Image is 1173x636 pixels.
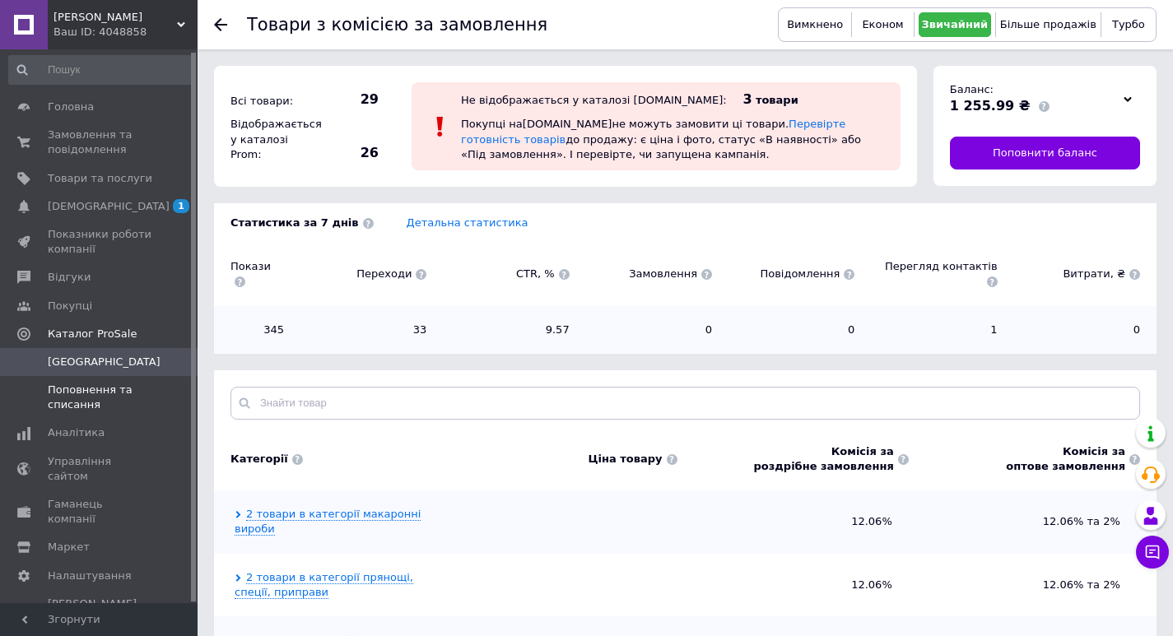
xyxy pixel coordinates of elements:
[694,514,892,529] span: 12.06%
[754,444,894,474] span: Комісія за роздрібне замовлення
[1006,444,1125,474] span: Комісія за оптове замовлення
[226,113,317,166] div: Відображається у каталозі Prom:
[230,216,374,230] span: Статистика за 7 днів
[48,425,105,440] span: Аналітика
[48,270,91,285] span: Відгуки
[993,146,1097,160] span: Поповнити баланс
[871,323,997,337] span: 1
[1106,12,1152,37] button: Турбо
[230,259,284,289] span: Покази
[950,137,1140,169] a: Поповнити баланс
[230,323,284,337] span: 345
[428,114,453,139] img: :exclamation:
[871,259,997,289] span: Перегляд контактів
[862,18,903,30] span: Економ
[1000,18,1096,30] span: Більше продажів
[8,55,194,85] input: Пошук
[694,578,892,592] span: 12.06%
[787,18,843,30] span: Вимкнено
[1014,267,1140,281] span: Витрати, ₴
[461,94,727,106] div: Не відображається у каталозі [DOMAIN_NAME]:
[48,199,170,214] span: [DEMOGRAPHIC_DATA]
[950,83,994,95] span: Баланс:
[230,387,1140,420] input: Знайти товар
[247,16,547,34] div: Товари з комісією за замовлення
[743,91,752,107] span: 3
[48,497,152,527] span: Гаманець компанії
[783,12,847,37] button: Вимкнено
[48,100,94,114] span: Головна
[856,12,909,37] button: Економ
[1043,515,1124,527] span: 12.06% та 2%
[728,323,854,337] span: 0
[48,540,90,555] span: Маркет
[173,199,189,213] span: 1
[48,171,152,186] span: Товари та послуги
[235,571,413,599] a: 2 товари в категорії прянощі, спеції, приправи
[728,267,854,281] span: Повідомлення
[300,323,426,337] span: 33
[443,323,569,337] span: 9.57
[48,383,152,412] span: Поповнення та списання
[756,94,798,106] span: товари
[586,267,712,281] span: Замовлення
[586,323,712,337] span: 0
[950,98,1031,114] span: 1 255.99 ₴
[1043,578,1124,591] span: 12.06% та 2%
[919,12,991,37] button: Звичайний
[461,118,845,145] a: Перевірте готовність товарів
[300,267,426,281] span: Переходи
[407,216,528,229] a: Детальна статистика
[461,118,861,160] span: Покупці на [DOMAIN_NAME] не можуть замовити ці товари. до продажу: є ціна і фото, статус «В наявн...
[1014,323,1140,337] span: 0
[48,569,132,583] span: Налаштування
[48,454,152,484] span: Управління сайтом
[922,18,989,30] span: Звичайний
[48,327,137,341] span: Каталог ProSale
[54,10,177,25] span: Густо Італіано
[48,128,152,157] span: Замовлення та повідомлення
[48,299,92,313] span: Покупці
[443,267,569,281] span: CTR, %
[48,227,152,257] span: Показники роботи компанії
[588,452,662,467] span: Ціна товару
[1136,536,1169,569] button: Чат з покупцем
[321,91,379,109] span: 29
[48,355,161,369] span: [GEOGRAPHIC_DATA]
[54,25,198,39] div: Ваш ID: 4048858
[321,144,379,162] span: 26
[214,18,227,31] div: Повернутися назад
[1112,18,1145,30] span: Турбо
[226,90,317,113] div: Всі товари:
[235,508,421,536] a: 2 товари в категорії макаронні вироби
[1000,12,1096,37] button: Більше продажів
[230,452,288,467] span: Категорії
